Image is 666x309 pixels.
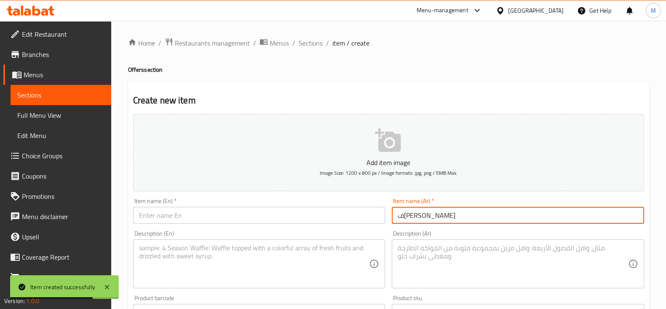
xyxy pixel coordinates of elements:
span: Branches [22,49,104,60]
span: Coupons [22,171,104,181]
h2: Create new item [133,94,644,107]
a: Menu disclaimer [3,206,111,227]
span: Version: [4,295,25,306]
span: Menus [270,38,289,48]
span: Image Size: 1200 x 800 px / Image formats: jpg, png / 5MB Max. [320,168,457,178]
a: Edit Menu [11,125,111,146]
li: / [292,38,295,48]
span: Edit Restaurant [22,29,104,39]
span: Sections [17,90,104,100]
a: Promotions [3,186,111,206]
button: Add item imageImage Size: 1200 x 800 px / Image formats: jpg, png / 5MB Max. [133,114,644,191]
a: Upsell [3,227,111,247]
a: Sections [11,85,111,105]
a: Restaurants management [165,38,250,49]
a: Sections [299,38,323,48]
span: Full Menu View [17,110,104,120]
nav: breadcrumb [128,38,649,49]
a: Coverage Report [3,247,111,267]
span: Choice Groups [22,151,104,161]
li: / [326,38,329,48]
p: Add item image [146,157,631,168]
a: Menus [3,65,111,85]
h4: Offers section [128,65,649,74]
span: M [651,6,656,15]
span: Menu disclaimer [22,211,104,222]
a: Menus [259,38,289,49]
a: Choice Groups [3,146,111,166]
span: Menus [24,70,104,80]
span: Restaurants management [175,38,250,48]
span: Upsell [22,232,104,242]
a: Coupons [3,166,111,186]
span: 1.0.0 [26,295,39,306]
input: Enter name En [133,207,385,224]
li: / [158,38,161,48]
span: item / create [332,38,369,48]
span: Edit Menu [17,130,104,141]
a: Grocery Checklist [3,267,111,287]
li: / [253,38,256,48]
span: Promotions [22,191,104,201]
span: Coverage Report [22,252,104,262]
div: Item created successfully [30,282,95,292]
span: Grocery Checklist [22,272,104,282]
a: Edit Restaurant [3,24,111,44]
a: Full Menu View [11,105,111,125]
a: Branches [3,44,111,65]
input: Enter name Ar [392,207,644,224]
a: Home [128,38,155,48]
div: [GEOGRAPHIC_DATA] [508,6,564,15]
div: Menu-management [417,5,468,16]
